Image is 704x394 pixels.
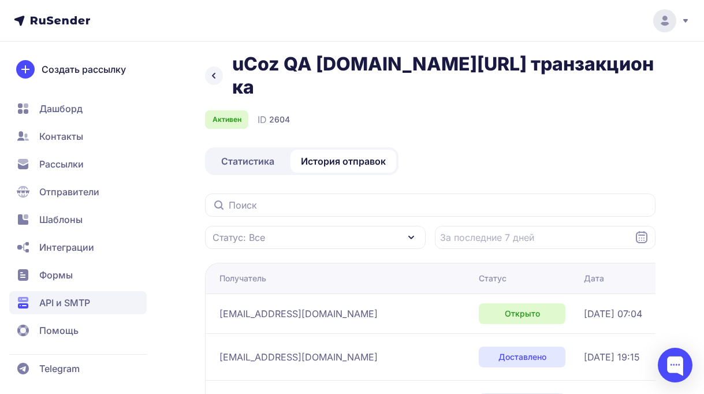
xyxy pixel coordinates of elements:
span: 2604 [269,114,290,125]
span: Дашборд [39,102,83,116]
span: Интеграции [39,240,94,254]
span: Контакты [39,129,83,143]
a: История отправок [290,150,396,173]
div: Статус [479,273,506,284]
a: Статистика [207,150,288,173]
span: Открыто [505,308,540,319]
span: [DATE] 07:04 [584,307,642,321]
span: [DATE] 19:15 [584,350,640,364]
input: Поиск [205,194,655,217]
input: Datepicker input [435,226,655,249]
div: Дата [584,273,604,284]
span: Создать рассылку [42,62,126,76]
span: Формы [39,268,73,282]
span: История отправок [301,154,386,168]
span: API и SMTP [39,296,90,310]
span: Шаблоны [39,213,83,226]
span: Рассылки [39,157,84,171]
span: [EMAIL_ADDRESS][DOMAIN_NAME] [219,307,378,321]
span: Доставлено [498,351,546,363]
span: Активен [213,115,241,124]
div: Получатель [219,273,266,284]
span: Статус: Все [213,231,265,244]
span: [EMAIL_ADDRESS][DOMAIN_NAME] [219,350,378,364]
span: Отправители [39,185,99,199]
span: Статистика [221,154,274,168]
span: Telegram [39,362,80,376]
h1: uCoz QA [DOMAIN_NAME][URL] транзакционка [232,53,655,99]
div: ID [258,113,290,127]
span: Помощь [39,324,79,337]
a: Telegram [9,357,147,380]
